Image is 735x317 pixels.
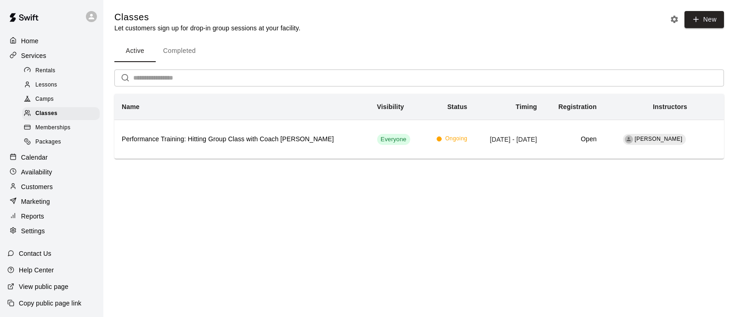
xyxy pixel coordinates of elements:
td: [DATE] - [DATE] [475,120,544,159]
span: Classes [35,109,57,118]
p: Calendar [21,153,48,162]
span: Rentals [35,66,56,75]
table: simple table [114,94,724,159]
span: [PERSON_NAME] [635,136,683,142]
p: Services [21,51,46,60]
a: Customers [7,180,96,194]
a: Packages [22,135,103,150]
p: Settings [21,226,45,236]
p: Let customers sign up for drop-in group sessions at your facility. [114,23,300,33]
h5: Classes [114,11,300,23]
span: Memberships [35,123,70,133]
a: Marketing [7,195,96,208]
div: Ali Ramirez [625,135,633,144]
div: Rentals [22,64,100,77]
a: Services [7,49,96,63]
div: Camps [22,93,100,106]
p: Marketing [21,197,50,206]
a: Rentals [22,63,103,78]
span: Everyone [377,135,410,144]
a: Camps [22,92,103,107]
span: Packages [35,138,61,147]
a: Home [7,34,96,48]
p: Help Center [19,265,54,275]
div: This service is visible to all of your customers [377,134,410,145]
a: Classes [22,107,103,121]
b: Instructors [653,103,687,110]
div: Packages [22,136,100,149]
button: Completed [156,40,203,62]
p: Home [21,36,39,46]
p: Contact Us [19,249,51,258]
b: Timing [516,103,537,110]
b: Name [122,103,140,110]
button: Classes settings [667,12,681,26]
h6: Performance Training: Hitting Group Class with Coach [PERSON_NAME] [122,134,362,144]
p: Availability [21,167,52,177]
div: Lessons [22,79,100,92]
a: Lessons [22,78,103,92]
a: Memberships [22,121,103,135]
a: Reports [7,209,96,223]
a: Availability [7,165,96,179]
p: Copy public page link [19,299,81,308]
span: Lessons [35,81,57,90]
button: New [684,11,724,28]
p: View public page [19,282,68,291]
b: Visibility [377,103,404,110]
span: Ongoing [445,134,467,144]
h6: Open [552,134,597,144]
b: Registration [559,103,597,110]
div: Memberships [22,121,100,134]
button: Active [114,40,156,62]
p: Customers [21,182,53,191]
div: Classes [22,107,100,120]
b: Status [447,103,468,110]
a: Calendar [7,150,96,164]
p: Reports [21,212,44,221]
span: Camps [35,95,54,104]
a: Settings [7,224,96,238]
